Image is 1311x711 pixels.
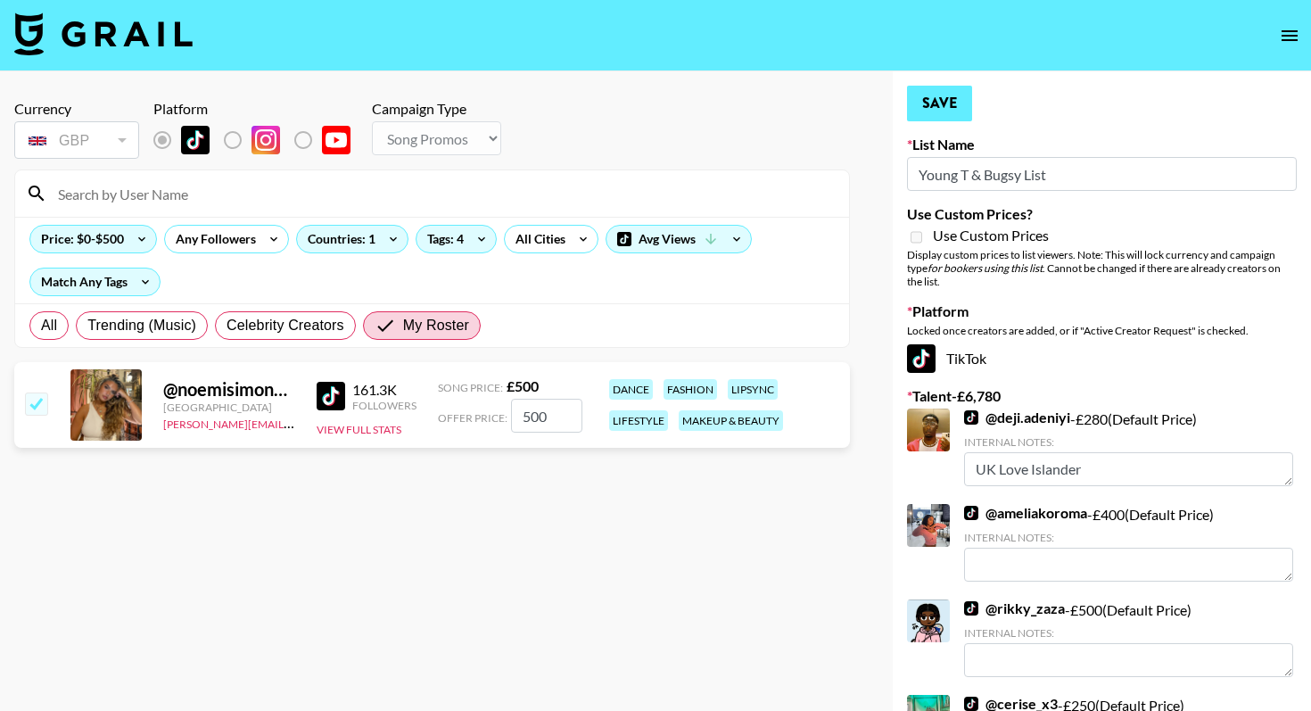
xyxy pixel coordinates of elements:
[728,379,778,400] div: lipsync
[505,226,569,252] div: All Cities
[438,381,503,394] span: Song Price:
[30,226,156,252] div: Price: $0-$500
[933,227,1049,244] span: Use Custom Prices
[907,344,936,373] img: TikTok
[907,344,1297,373] div: TikTok
[907,248,1297,288] div: Display custom prices to list viewers. Note: This will lock currency and campaign type . Cannot b...
[964,504,1293,582] div: - £ 400 (Default Price)
[964,409,1070,426] a: @deji.adeniyi
[297,226,408,252] div: Countries: 1
[163,414,427,431] a: [PERSON_NAME][EMAIL_ADDRESS][DOMAIN_NAME]
[907,302,1297,320] label: Platform
[87,315,196,336] span: Trending (Music)
[30,269,160,295] div: Match Any Tags
[964,409,1293,486] div: - £ 280 (Default Price)
[181,126,210,154] img: TikTok
[165,226,260,252] div: Any Followers
[322,126,350,154] img: YouTube
[227,315,344,336] span: Celebrity Creators
[416,226,496,252] div: Tags: 4
[14,100,139,118] div: Currency
[964,506,978,520] img: TikTok
[907,136,1297,153] label: List Name
[964,435,1293,449] div: Internal Notes:
[352,381,416,399] div: 161.3K
[964,504,1087,522] a: @ameliakoroma
[403,315,469,336] span: My Roster
[664,379,717,400] div: fashion
[964,410,978,425] img: TikTok
[372,100,501,118] div: Campaign Type
[907,86,972,121] button: Save
[606,226,751,252] div: Avg Views
[251,126,280,154] img: Instagram
[907,324,1297,337] div: Locked once creators are added, or if "Active Creator Request" is checked.
[14,12,193,55] img: Grail Talent
[928,261,1043,275] em: for bookers using this list
[964,601,978,616] img: TikTok
[964,452,1293,486] textarea: UK Love Islander
[679,410,783,431] div: makeup & beauty
[18,125,136,156] div: GBP
[511,399,582,433] input: 500
[47,179,838,208] input: Search by User Name
[964,531,1293,544] div: Internal Notes:
[964,599,1293,677] div: - £ 500 (Default Price)
[14,118,139,162] div: Remove selected talent to change your currency
[163,401,295,414] div: [GEOGRAPHIC_DATA]
[907,205,1297,223] label: Use Custom Prices?
[153,100,365,118] div: Platform
[317,423,401,436] button: View Full Stats
[609,379,653,400] div: dance
[907,387,1297,405] label: Talent - £ 6,780
[41,315,57,336] span: All
[438,411,507,425] span: Offer Price:
[964,626,1293,640] div: Internal Notes:
[1272,18,1307,54] button: open drawer
[317,382,345,410] img: TikTok
[964,599,1065,617] a: @rikky_zaza
[964,697,978,711] img: TikTok
[507,377,539,394] strong: £ 500
[163,378,295,401] div: @ noemisimoncouceiro
[352,399,416,412] div: Followers
[153,121,365,159] div: List locked to TikTok.
[609,410,668,431] div: lifestyle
